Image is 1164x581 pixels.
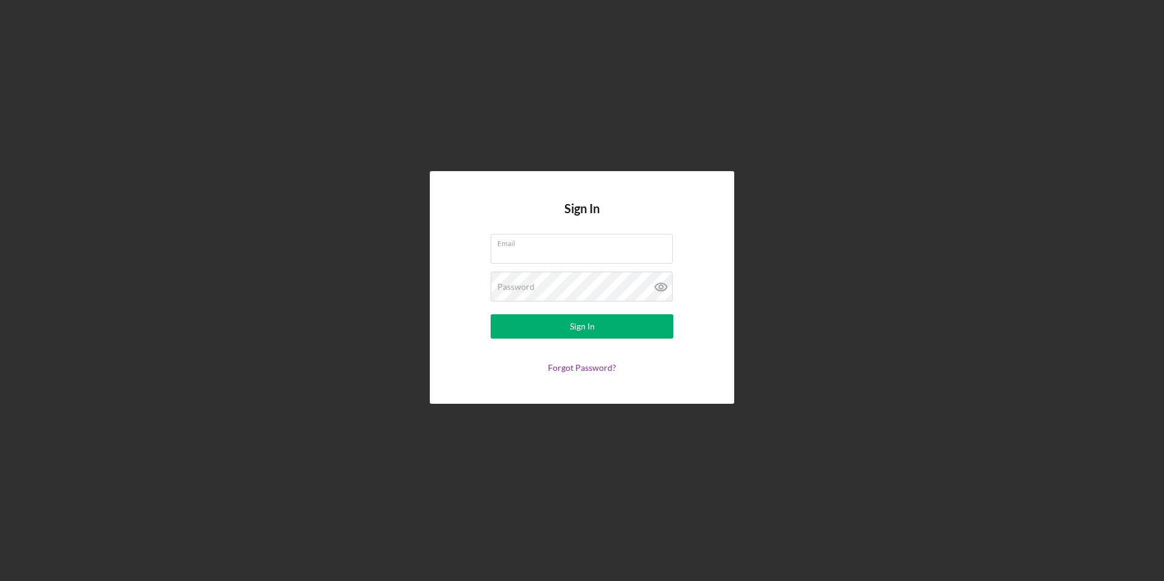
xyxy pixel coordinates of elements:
[497,282,535,292] label: Password
[548,362,616,373] a: Forgot Password?
[570,314,595,339] div: Sign In
[497,234,673,248] label: Email
[491,314,673,339] button: Sign In
[564,202,600,234] h4: Sign In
